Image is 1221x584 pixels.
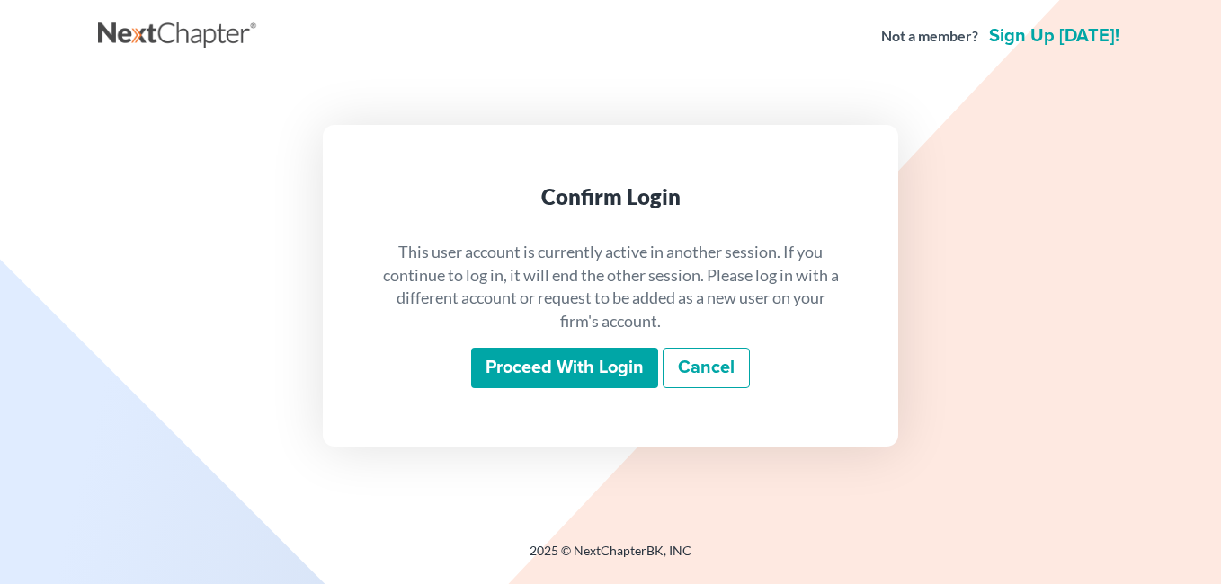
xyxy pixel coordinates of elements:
div: Confirm Login [380,182,841,211]
p: This user account is currently active in another session. If you continue to log in, it will end ... [380,241,841,333]
a: Cancel [663,348,750,389]
a: Sign up [DATE]! [985,27,1123,45]
strong: Not a member? [881,26,978,47]
div: 2025 © NextChapterBK, INC [98,542,1123,574]
input: Proceed with login [471,348,658,389]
